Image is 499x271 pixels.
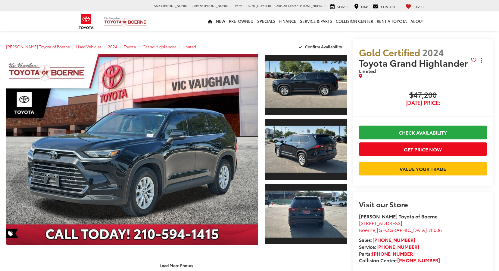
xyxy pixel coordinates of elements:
button: Get Price Now [359,142,487,156]
a: Service & Parts: Opens in a new tab [298,11,334,31]
span: Service [337,5,349,9]
span: [PHONE_NUMBER] [163,3,191,8]
img: 2024 Toyota Grand Highlander Limited [4,53,261,246]
a: [PHONE_NUMBER] [376,243,419,250]
a: Finance [277,11,298,31]
span: [GEOGRAPHIC_DATA] [377,226,427,233]
button: Confirm Availability [295,41,347,52]
a: Check Availability [359,126,487,139]
a: Expand Photo 2 [265,119,347,180]
a: Expand Photo 0 [6,54,258,245]
span: Gold Certified [359,46,420,59]
a: Expand Photo 3 [265,183,347,245]
span: [DATE] Price: [359,100,487,106]
span: [PHONE_NUMBER] [299,3,326,8]
span: Saved [414,5,424,9]
a: [PHONE_NUMBER] [397,257,440,263]
a: Grand Highlander [142,44,176,49]
img: 2024 Toyota Grand Highlander Limited [264,61,348,108]
span: [PHONE_NUMBER] [204,3,232,8]
span: [STREET_ADDRESS] [359,219,402,226]
strong: Collision Center: [359,257,440,263]
img: Toyota [75,12,98,31]
span: Toyota Grand Highlander [359,56,470,69]
span: Parts [235,3,242,8]
a: Value Your Trade [359,162,487,175]
h2: Visit our Store [359,200,487,208]
a: Specials [255,11,277,31]
a: Expand Photo 1 [265,54,347,115]
strong: Parts: [359,250,415,257]
a: About [409,11,426,31]
button: Load More Photos [155,260,197,271]
a: Service [329,3,351,9]
span: Collision Center [274,3,298,8]
a: Used Vehicles [76,44,101,49]
a: [STREET_ADDRESS] Boerne,[GEOGRAPHIC_DATA] 78006 [359,219,442,233]
span: Map [361,5,368,9]
a: Map [353,3,369,9]
a: Rent a Toyota [375,11,409,31]
span: Boerne [359,226,375,233]
a: Toyota [124,44,136,49]
a: [PHONE_NUMBER] [372,250,415,257]
span: Sales [154,3,162,8]
a: New [214,11,227,31]
a: Limited [182,44,196,49]
strong: Service: [359,243,419,250]
span: Special [6,229,18,238]
a: [PERSON_NAME] Toyota of Boerne [6,44,70,49]
a: My Saved Vehicles [404,3,425,9]
a: Contact [371,3,397,9]
span: Confirm Availability [305,44,342,49]
span: , [359,226,442,233]
span: $47,200 [359,91,487,100]
span: Service [192,3,203,8]
span: dropdown dots [481,58,482,63]
img: Vic Vaughan Toyota of Boerne [104,16,147,27]
img: 2024 Toyota Grand Highlander Limited [264,190,348,238]
span: Contact [381,5,395,9]
span: [PHONE_NUMBER] [243,3,271,8]
a: [PHONE_NUMBER] [373,236,415,243]
button: Actions [476,55,487,66]
a: Home [206,11,214,31]
a: Collision Center [334,11,375,31]
span: 2024 [422,46,444,59]
img: 2024 Toyota Grand Highlander Limited [264,126,348,173]
strong: Sales: [359,236,415,243]
span: Limited [359,67,376,74]
a: Pre-Owned [227,11,255,31]
strong: [PERSON_NAME] Toyota of Boerne [359,213,438,220]
a: 2024 [108,44,117,49]
span: 78006 [428,226,442,233]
